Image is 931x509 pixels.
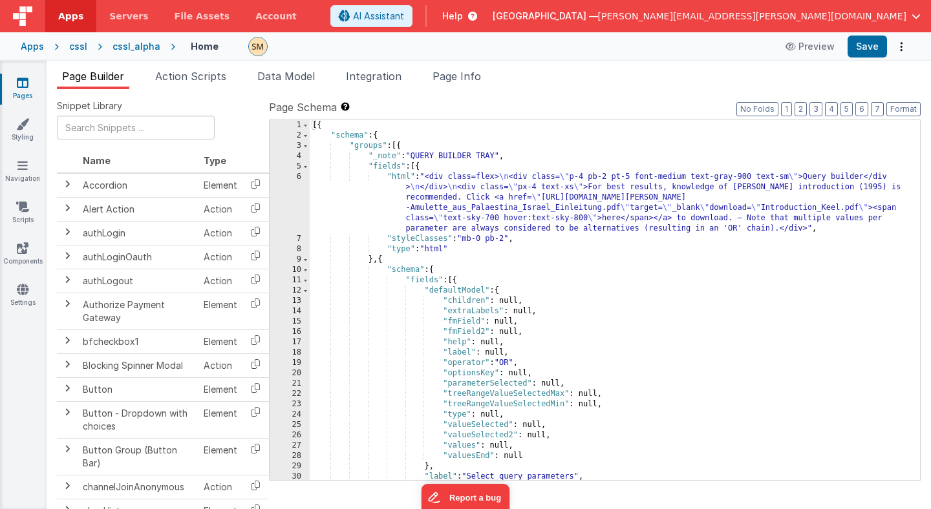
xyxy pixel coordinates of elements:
[778,36,842,57] button: Preview
[78,269,198,293] td: authLogout
[270,337,310,348] div: 17
[78,401,198,438] td: Button - Dropdown with choices
[270,420,310,430] div: 25
[825,102,838,116] button: 4
[109,10,148,23] span: Servers
[58,10,83,23] span: Apps
[270,327,310,337] div: 16
[198,197,242,221] td: Action
[270,275,310,286] div: 11
[198,377,242,401] td: Element
[198,475,242,499] td: Action
[270,120,310,130] div: 1
[871,102,884,116] button: 7
[270,306,310,317] div: 14
[270,430,310,441] div: 26
[270,389,310,399] div: 22
[198,438,242,475] td: Element
[809,102,822,116] button: 3
[78,221,198,245] td: authLogin
[198,173,242,198] td: Element
[346,70,401,83] span: Integration
[736,102,778,116] button: No Folds
[198,329,242,353] td: Element
[270,151,310,161] div: 4
[855,102,868,116] button: 6
[83,155,111,166] span: Name
[78,173,198,198] td: Accordion
[78,377,198,401] td: Button
[270,410,310,420] div: 24
[270,472,310,482] div: 30
[21,40,44,53] div: Apps
[155,70,226,83] span: Action Scripts
[270,130,310,141] div: 2
[78,353,198,377] td: Blocking Spinner Modal
[270,161,310,172] div: 5
[270,265,310,275] div: 10
[781,102,792,116] button: 1
[78,245,198,269] td: authLoginOauth
[78,475,198,499] td: channelJoinAnonymous
[78,438,198,475] td: Button Group (Button Bar)
[204,155,226,166] span: Type
[198,245,242,269] td: Action
[493,10,598,23] span: [GEOGRAPHIC_DATA] —
[198,401,242,438] td: Element
[57,116,215,140] input: Search Snippets ...
[353,10,404,23] span: AI Assistant
[598,10,906,23] span: [PERSON_NAME][EMAIL_ADDRESS][PERSON_NAME][DOMAIN_NAME]
[270,286,310,296] div: 12
[270,141,310,151] div: 3
[191,41,219,51] h4: Home
[78,197,198,221] td: Alert Action
[270,451,310,461] div: 28
[270,399,310,410] div: 23
[270,348,310,358] div: 18
[840,102,853,116] button: 5
[270,296,310,306] div: 13
[270,461,310,472] div: 29
[330,5,412,27] button: AI Assistant
[270,172,310,234] div: 6
[795,102,807,116] button: 2
[175,10,230,23] span: File Assets
[78,293,198,329] td: Authorize Payment Gateway
[270,379,310,389] div: 21
[270,441,310,451] div: 27
[198,353,242,377] td: Action
[69,40,87,53] div: cssl
[249,37,267,56] img: e9616e60dfe10b317d64a5e98ec8e357
[78,329,198,353] td: bfcheckbox1
[270,358,310,368] div: 19
[886,102,921,116] button: Format
[493,10,921,23] button: [GEOGRAPHIC_DATA] — [PERSON_NAME][EMAIL_ADDRESS][PERSON_NAME][DOMAIN_NAME]
[269,99,337,115] span: Page Schema
[62,70,124,83] span: Page Builder
[198,221,242,245] td: Action
[442,10,463,23] span: Help
[270,254,310,265] div: 9
[257,70,315,83] span: Data Model
[270,368,310,379] div: 20
[848,36,887,57] button: Save
[892,37,910,56] button: Options
[198,269,242,293] td: Action
[270,244,310,254] div: 8
[270,317,310,327] div: 15
[112,40,160,53] div: cssl_alpha
[57,99,122,112] span: Snippet Library
[433,70,481,83] span: Page Info
[198,293,242,329] td: Element
[270,234,310,244] div: 7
